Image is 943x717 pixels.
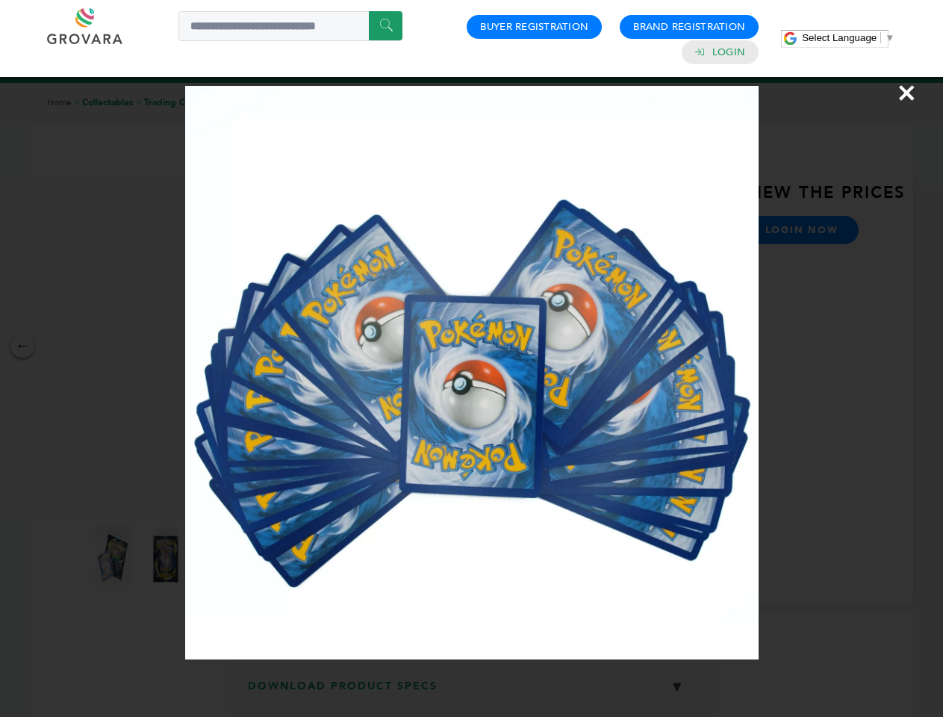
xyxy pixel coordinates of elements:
[897,72,917,114] span: ×
[633,20,745,34] a: Brand Registration
[802,32,894,43] a: Select Language​
[802,32,877,43] span: Select Language
[480,20,588,34] a: Buyer Registration
[880,32,881,43] span: ​
[885,32,894,43] span: ▼
[178,11,402,41] input: Search a product or brand...
[185,86,759,659] img: Image Preview
[712,46,745,59] a: Login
